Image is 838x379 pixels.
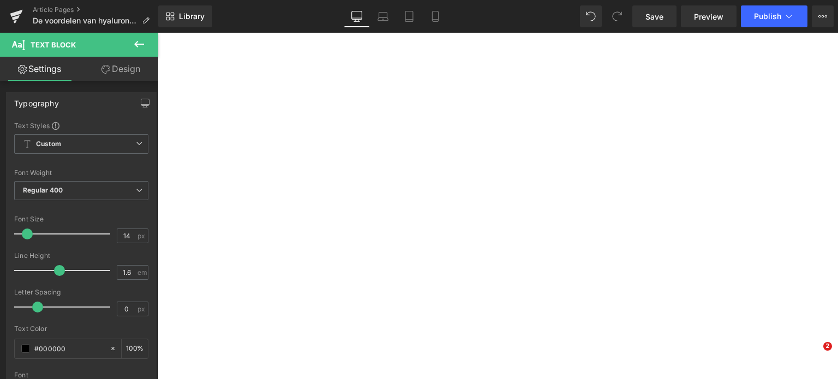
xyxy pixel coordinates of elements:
div: Letter Spacing [14,288,148,296]
div: Font [14,371,148,379]
div: Text Styles [14,121,148,130]
span: em [137,269,147,276]
b: Regular 400 [23,186,63,194]
div: Typography [14,93,59,108]
span: Preview [694,11,723,22]
a: Tablet [396,5,422,27]
a: Laptop [370,5,396,27]
a: New Library [158,5,212,27]
button: Redo [606,5,628,27]
b: Custom [36,140,61,149]
span: Save [645,11,663,22]
a: Mobile [422,5,448,27]
div: % [122,339,148,358]
span: px [137,305,147,312]
span: 2 [823,342,832,351]
div: Font Size [14,215,148,223]
a: Preview [681,5,737,27]
div: Line Height [14,252,148,260]
a: Desktop [344,5,370,27]
button: Publish [741,5,807,27]
a: Design [81,57,160,81]
span: Text Block [31,40,76,49]
a: Article Pages [33,5,158,14]
input: Color [34,342,104,354]
span: Publish [754,12,781,21]
button: Undo [580,5,602,27]
iframe: Intercom live chat [801,342,827,368]
button: More [812,5,834,27]
div: Text Color [14,325,148,333]
span: Library [179,11,205,21]
span: De voordelen van hyaluronzuur voor de huid [33,16,137,25]
span: px [137,232,147,239]
div: Font Weight [14,169,148,177]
